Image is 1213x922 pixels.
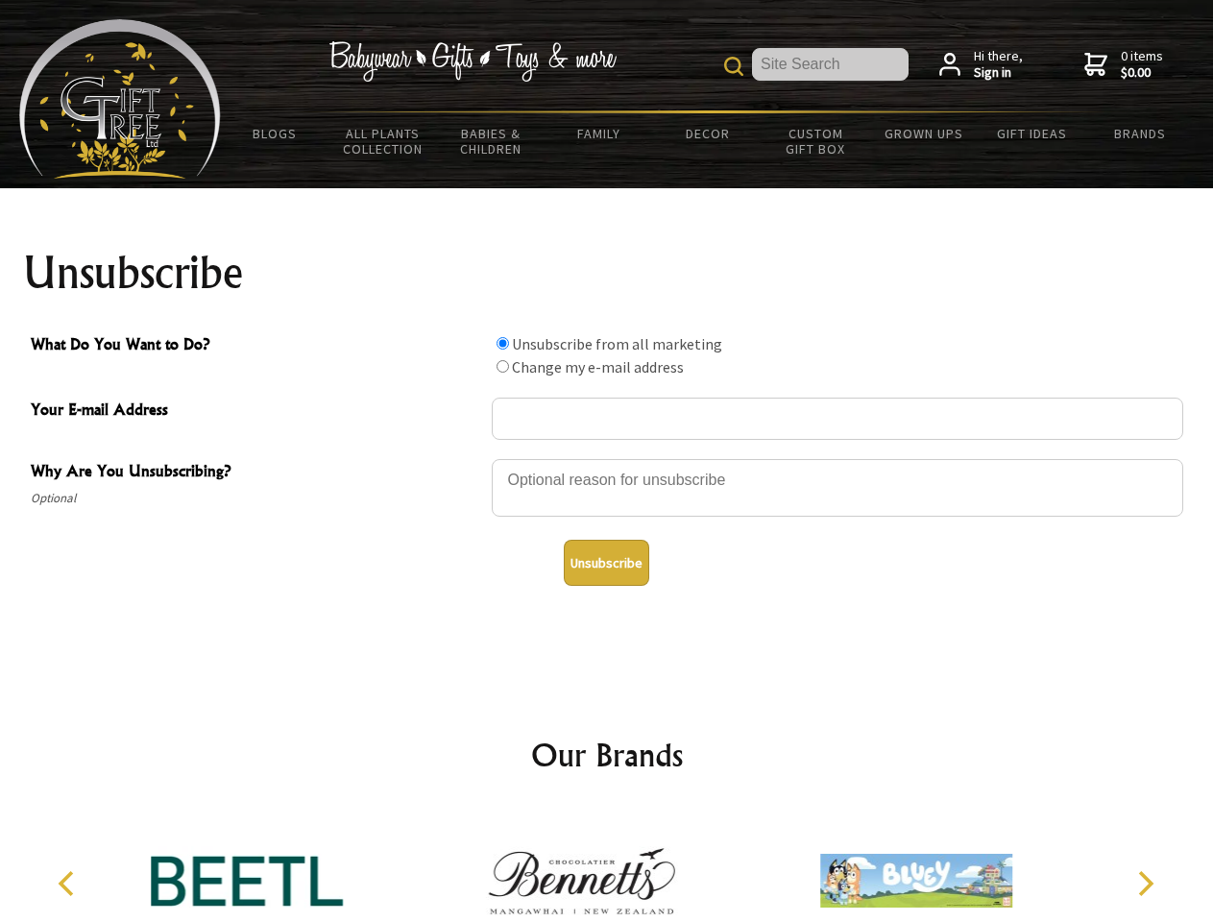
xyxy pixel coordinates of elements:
input: What Do You Want to Do? [497,337,509,350]
a: Grown Ups [869,113,978,154]
a: Gift Ideas [978,113,1086,154]
button: Previous [48,862,90,905]
span: Hi there, [974,48,1023,82]
a: All Plants Collection [329,113,438,169]
a: Decor [653,113,762,154]
h2: Our Brands [38,732,1176,778]
input: Your E-mail Address [492,398,1183,440]
img: product search [724,57,743,76]
strong: $0.00 [1121,64,1163,82]
strong: Sign in [974,64,1023,82]
button: Unsubscribe [564,540,649,586]
input: What Do You Want to Do? [497,360,509,373]
a: Family [546,113,654,154]
textarea: Why Are You Unsubscribing? [492,459,1183,517]
span: What Do You Want to Do? [31,332,482,360]
a: Brands [1086,113,1195,154]
span: Optional [31,487,482,510]
a: Babies & Children [437,113,546,169]
h1: Unsubscribe [23,250,1191,296]
label: Change my e-mail address [512,357,684,376]
a: Custom Gift Box [762,113,870,169]
input: Site Search [752,48,909,81]
a: Hi there,Sign in [939,48,1023,82]
a: BLOGS [221,113,329,154]
button: Next [1124,862,1166,905]
span: Why Are You Unsubscribing? [31,459,482,487]
label: Unsubscribe from all marketing [512,334,722,353]
img: Babyware - Gifts - Toys and more... [19,19,221,179]
span: 0 items [1121,47,1163,82]
img: Babywear - Gifts - Toys & more [328,41,617,82]
span: Your E-mail Address [31,398,482,425]
a: 0 items$0.00 [1084,48,1163,82]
